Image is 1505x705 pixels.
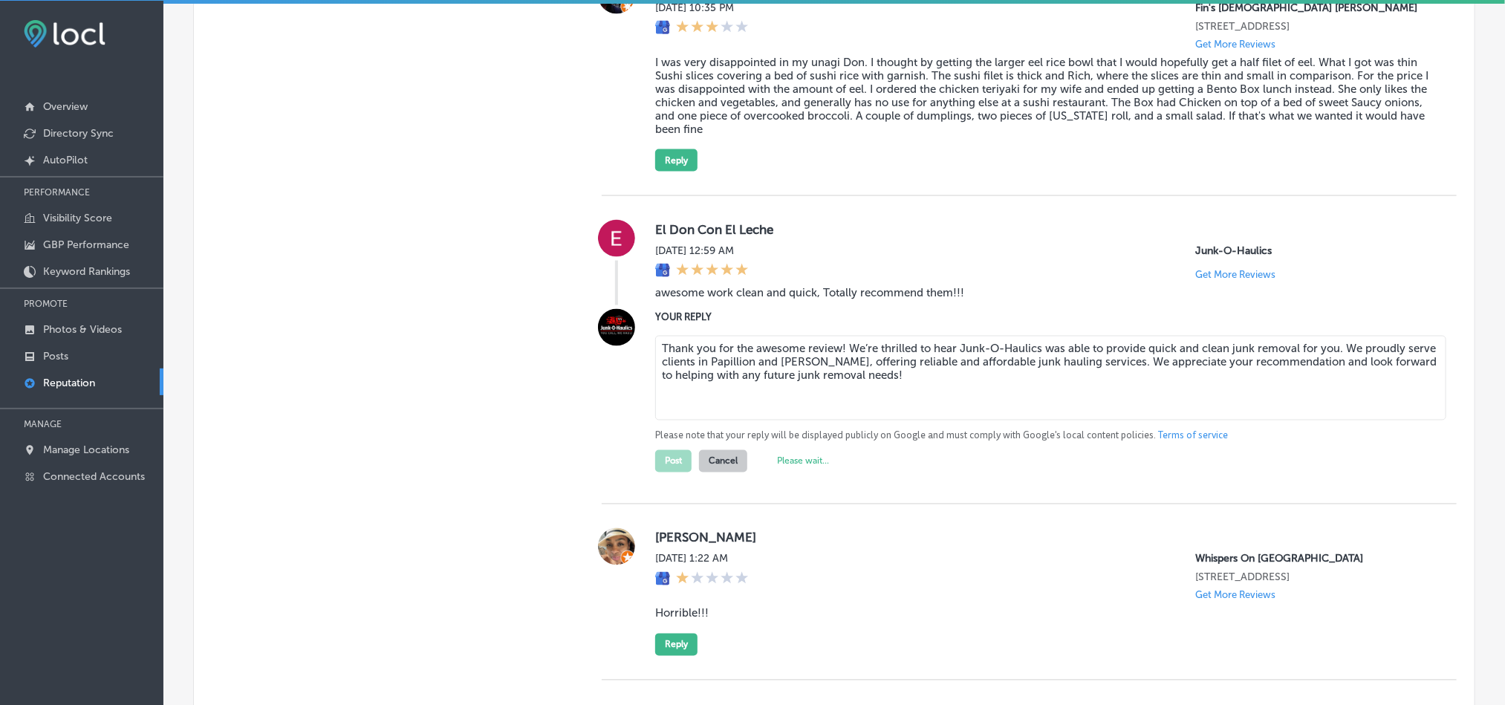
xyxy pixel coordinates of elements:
blockquote: Horrible!!! [655,607,1433,620]
a: Terms of service [1158,429,1228,443]
img: fda3e92497d09a02dc62c9cd864e3231.png [24,20,105,48]
label: Please wait... [778,456,830,467]
label: [DATE] 12:59 AM [655,244,749,257]
p: Junk-O-Haulics [1195,244,1433,257]
p: Get More Reviews [1195,39,1275,50]
p: AutoPilot [43,154,88,166]
p: 1535 South Havana Street a [1195,571,1433,584]
p: Get More Reviews [1195,590,1275,601]
p: 732 West 23rd Street [1195,20,1433,33]
blockquote: awesome work clean and quick, Totally recommend them!!! [655,286,1433,299]
label: [DATE] 1:22 AM [655,553,749,565]
p: Photos & Videos [43,323,122,336]
div: 1 Star [676,571,749,588]
button: Reply [655,149,698,172]
label: [PERSON_NAME] [655,530,1433,545]
textarea: Thank you for the awesome review! We’re thrilled to hear Junk-O-Haulics was able to provide quick... [655,336,1446,420]
p: Directory Sync [43,127,114,140]
p: Connected Accounts [43,470,145,483]
div: 3 Stars [676,20,749,36]
p: Reputation [43,377,95,389]
div: 5 Stars [676,263,749,279]
blockquote: I was very disappointed in my unagi Don. I thought by getting the larger eel rice bowl that I wou... [655,56,1433,136]
p: Posts [43,350,68,363]
p: Overview [43,100,88,113]
p: Visibility Score [43,212,112,224]
label: [DATE] 10:35 PM [655,1,749,14]
p: Whispers On Havana [1195,553,1433,565]
p: Get More Reviews [1195,269,1275,280]
p: Keyword Rankings [43,265,130,278]
button: Reply [655,634,698,656]
button: Cancel [699,450,747,472]
img: Image [598,309,635,346]
p: Fin's Japanese Sushi Grill [1195,1,1433,14]
label: YOUR REPLY [655,311,1433,322]
p: Please note that your reply will be displayed publicly on Google and must comply with Google's lo... [655,429,1433,443]
label: El Don Con El Leche [655,222,1433,237]
p: Manage Locations [43,444,129,456]
p: GBP Performance [43,238,129,251]
button: Post [655,450,692,472]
